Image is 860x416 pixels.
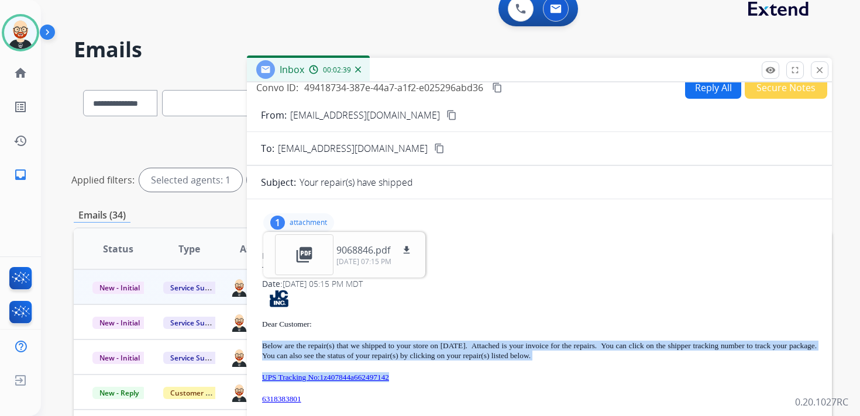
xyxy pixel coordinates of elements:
div: Date: [262,278,817,290]
img: agent-avatar [230,382,249,402]
p: Convo ID: [256,81,298,95]
p: To: [261,141,274,155]
span: Customer Support [163,387,239,399]
span: [DATE] 05:15 PM MDT [283,278,363,289]
button: Reply All [685,76,741,99]
button: Secure Notes [745,76,827,99]
mat-icon: content_copy [434,143,445,154]
p: Subject: [261,175,296,189]
img: agent-avatar [230,312,249,332]
span: Dear Customer: [262,320,312,328]
mat-icon: history [13,134,27,148]
span: Assignee [240,242,281,256]
span: New - Initial [92,317,147,329]
span: Service Support [163,352,230,364]
div: From: [262,250,817,262]
span: New - Reply [92,387,146,399]
span: Below are the repair(s) that we shipped to your store on [DATE]. Attached is your invoice for the... [262,341,817,360]
span: Service Support [163,282,230,294]
img: agent-avatar [230,277,249,297]
span: Service Support [163,317,230,329]
mat-icon: content_copy [492,82,503,93]
img: agent-avatar [230,347,249,367]
span: Type [178,242,200,256]
div: To: [262,264,817,276]
div: 1 [270,216,285,230]
span: [EMAIL_ADDRESS][DOMAIN_NAME] [278,141,428,155]
mat-icon: download [401,245,412,255]
span: Inbox [280,63,304,76]
p: From: [261,108,287,122]
mat-icon: close [814,65,825,75]
mat-icon: inbox [13,168,27,182]
h2: Emails [74,38,832,61]
div: Selected agents: 1 [139,168,242,192]
p: [DATE] 07:15 PM [336,257,414,266]
p: 9068846.pdf [336,243,390,257]
a: 6318383801 [262,394,301,403]
span: 00:02:39 [323,65,351,75]
mat-icon: remove_red_eye [765,65,776,75]
p: Emails (34) [74,208,130,223]
p: Your repair(s) have shipped [300,175,413,189]
span: 49418734-387e-44a7-a1f2-e025296abd36 [304,81,483,94]
mat-icon: list_alt [13,100,27,114]
p: 0.20.1027RC [795,395,848,409]
mat-icon: content_copy [446,110,457,120]
p: attachment [290,218,327,227]
span: New - Initial [92,352,147,364]
mat-icon: fullscreen [790,65,800,75]
img: avatar [4,16,37,49]
p: Applied filters: [71,173,135,187]
mat-icon: picture_as_pdf [295,245,314,264]
span: Status [103,242,133,256]
p: [EMAIL_ADDRESS][DOMAIN_NAME] [290,108,440,122]
mat-icon: home [13,66,27,80]
span: New - Initial [92,282,147,294]
img: jc_logo.png [262,290,296,307]
a: UPS Tracking No:1z407844a662497142 [262,373,389,382]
